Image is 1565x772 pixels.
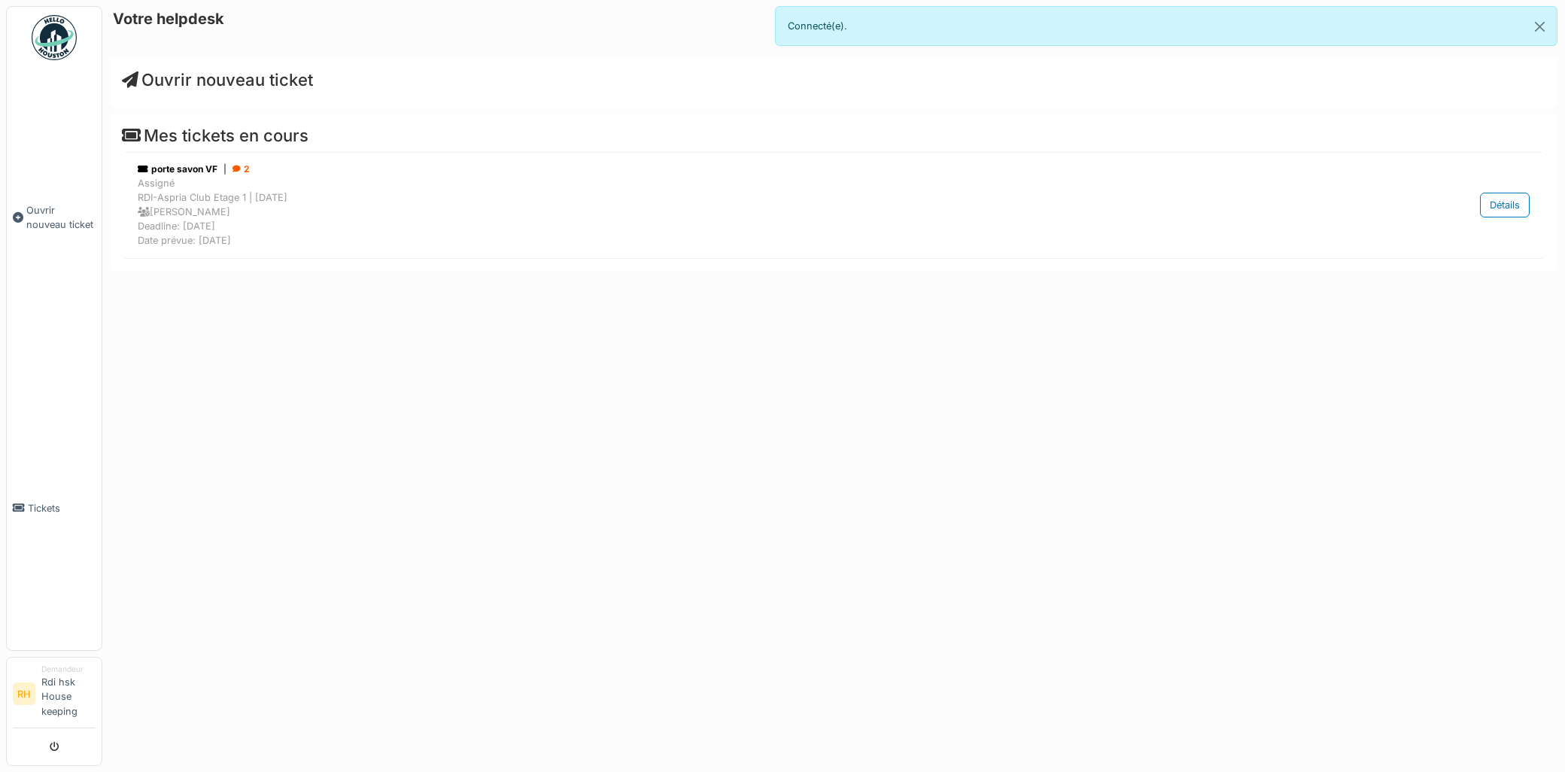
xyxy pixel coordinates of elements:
a: porte savon VF| 2 AssignéRDI-Aspria Club Etage 1 | [DATE] [PERSON_NAME]Deadline: [DATE]Date prévu... [134,159,1533,252]
span: Ouvrir nouveau ticket [26,203,96,232]
a: Ouvrir nouveau ticket [7,68,102,366]
div: Assigné RDI-Aspria Club Etage 1 | [DATE] [PERSON_NAME] Deadline: [DATE] Date prévue: [DATE] [138,176,1333,248]
a: RH DemandeurRdi hsk House keeping [13,664,96,728]
div: porte savon VF [138,163,1333,176]
div: 2 [232,163,250,176]
li: RH [13,682,35,705]
div: Demandeur [41,664,96,675]
h6: Votre helpdesk [113,10,224,28]
div: Connecté(e). [775,6,1557,46]
li: Rdi hsk House keeping [41,664,96,725]
span: Tickets [28,501,96,515]
h4: Mes tickets en cours [122,126,1545,145]
a: Ouvrir nouveau ticket [122,70,313,90]
button: Close [1523,7,1557,47]
img: Badge_color-CXgf-gQk.svg [32,15,77,60]
span: | [223,163,226,176]
div: Détails [1480,193,1530,217]
a: Tickets [7,366,102,650]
